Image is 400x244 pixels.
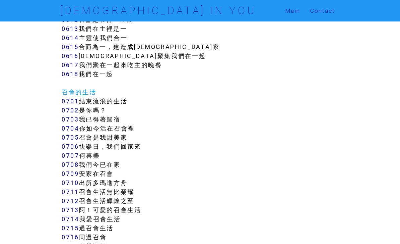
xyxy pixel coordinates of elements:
[62,215,79,223] a: 0714
[62,43,79,51] a: 0615
[62,161,79,168] a: 0708
[62,25,79,33] a: 0613
[62,125,79,132] a: 0704
[62,34,79,42] a: 0614
[62,170,79,178] a: 0709
[62,197,79,205] a: 0712
[62,52,79,60] a: 0616
[62,106,79,114] a: 0702
[62,233,79,241] a: 0716
[62,88,96,96] a: 召會的生活
[62,61,79,69] a: 0617
[62,188,79,196] a: 0711
[62,179,79,187] a: 0710
[62,97,79,105] a: 0701
[62,143,79,150] a: 0706
[62,206,79,214] a: 0713
[372,214,395,239] iframe: Chat
[62,70,79,78] a: 0618
[62,224,79,232] a: 0715
[62,152,79,159] a: 0707
[62,115,79,123] a: 0703
[62,134,79,141] a: 0705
